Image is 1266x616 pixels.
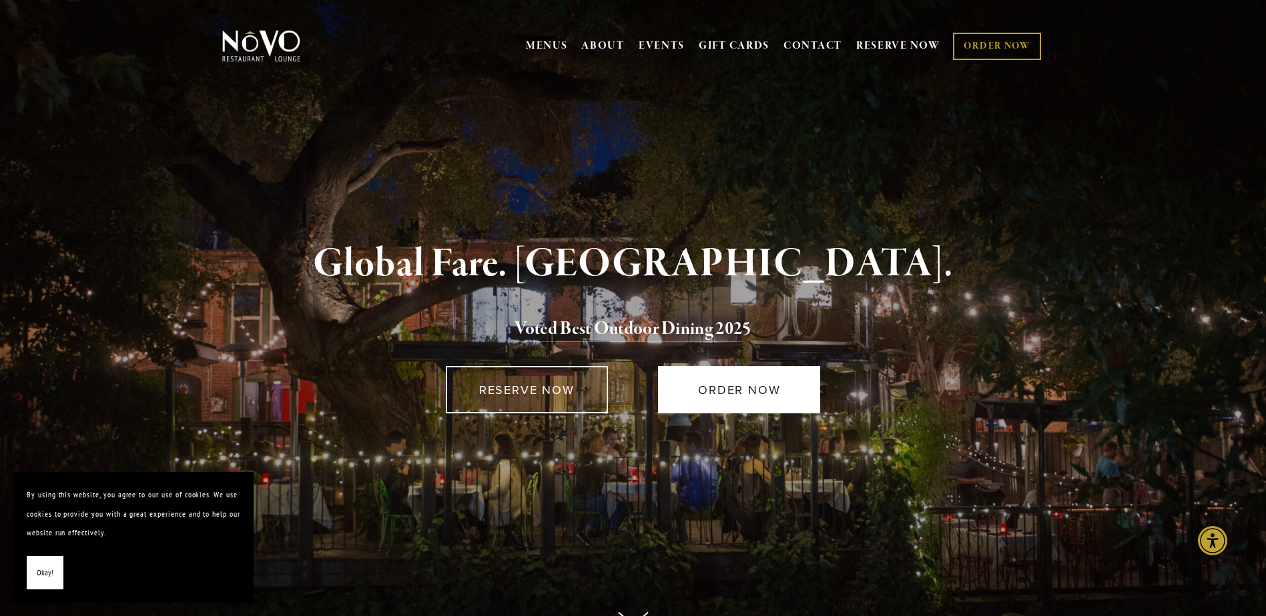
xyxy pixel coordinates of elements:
[220,29,303,63] img: Novo Restaurant &amp; Lounge
[581,39,625,53] a: ABOUT
[446,366,608,413] a: RESERVE NOW
[953,33,1040,60] a: ORDER NOW
[1198,526,1227,555] div: Accessibility Menu
[27,556,63,590] button: Okay!
[13,472,254,603] section: Cookie banner
[244,315,1022,343] h2: 5
[526,39,568,53] a: MENUS
[515,317,742,343] a: Voted Best Outdoor Dining 202
[699,33,769,59] a: GIFT CARDS
[783,33,842,59] a: CONTACT
[658,366,820,413] a: ORDER NOW
[313,239,953,289] strong: Global Fare. [GEOGRAPHIC_DATA].
[639,39,685,53] a: EVENTS
[27,485,240,543] p: By using this website, you agree to our use of cookies. We use cookies to provide you with a grea...
[856,33,940,59] a: RESERVE NOW
[37,563,53,583] span: Okay!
